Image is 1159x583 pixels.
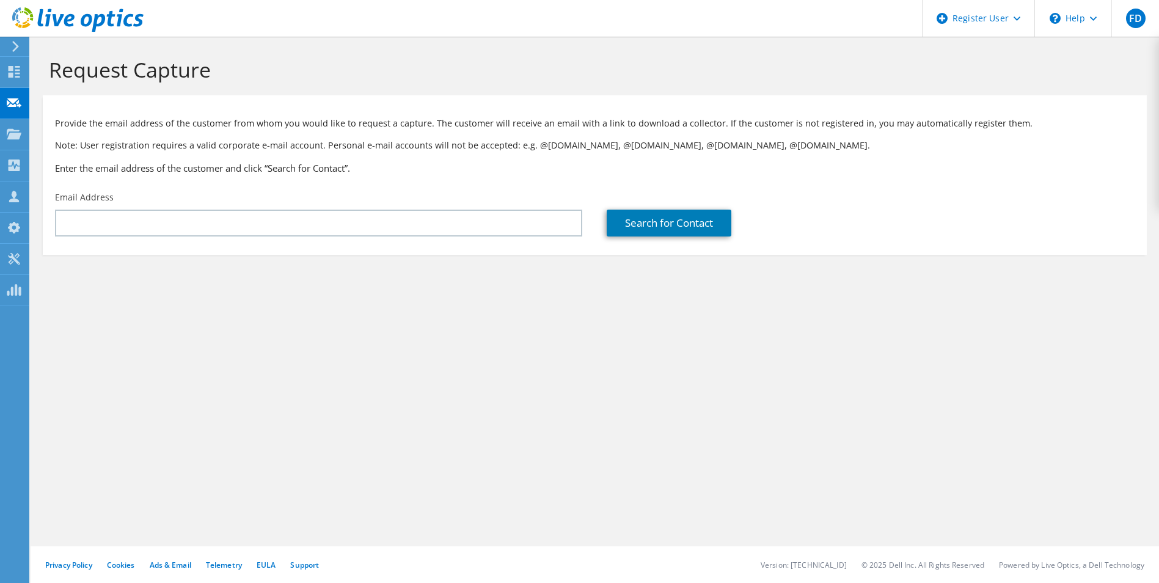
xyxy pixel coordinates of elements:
[607,210,731,237] a: Search for Contact
[861,560,984,570] li: © 2025 Dell Inc. All Rights Reserved
[999,560,1144,570] li: Powered by Live Optics, a Dell Technology
[55,191,114,204] label: Email Address
[206,560,242,570] a: Telemetry
[761,560,847,570] li: Version: [TECHNICAL_ID]
[1126,9,1146,28] span: FD
[55,139,1135,152] p: Note: User registration requires a valid corporate e-mail account. Personal e-mail accounts will ...
[1050,13,1061,24] svg: \n
[55,117,1135,130] p: Provide the email address of the customer from whom you would like to request a capture. The cust...
[150,560,191,570] a: Ads & Email
[49,57,1135,82] h1: Request Capture
[45,560,92,570] a: Privacy Policy
[290,560,319,570] a: Support
[257,560,276,570] a: EULA
[107,560,135,570] a: Cookies
[55,161,1135,175] h3: Enter the email address of the customer and click “Search for Contact”.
